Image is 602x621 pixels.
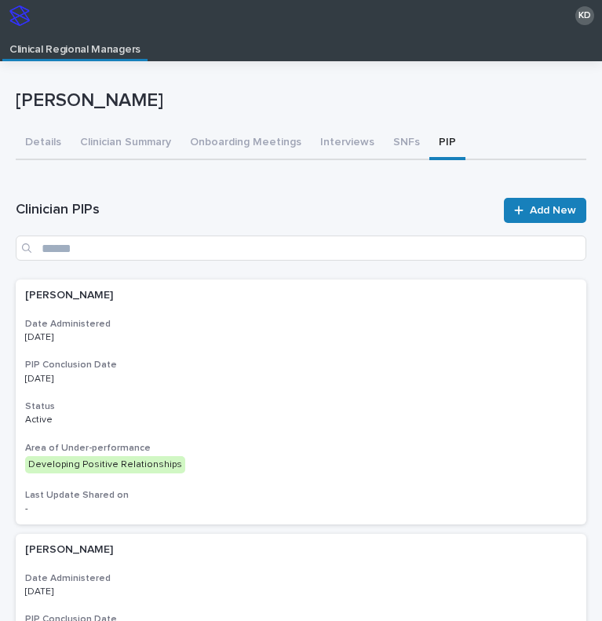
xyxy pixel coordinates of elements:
p: [PERSON_NAME] [25,540,116,557]
a: Clinical Regional Managers [2,31,148,59]
button: SNFs [384,127,429,160]
button: Clinician Summary [71,127,181,160]
p: [DATE] [25,332,300,343]
p: [PERSON_NAME] [25,286,116,302]
p: [PERSON_NAME] [16,89,580,112]
div: Developing Positive Relationships [25,456,185,473]
p: Active [25,411,56,426]
button: Interviews [311,127,384,160]
h3: Date Administered [25,318,577,331]
p: [DATE] [25,586,300,597]
h3: Last Update Shared on [25,489,577,502]
h1: Clinician PIPs [16,201,494,220]
input: Search [16,236,586,261]
button: Onboarding Meetings [181,127,311,160]
a: Add New [504,198,586,223]
div: KD [575,6,594,25]
button: Details [16,127,71,160]
span: Add New [530,205,576,216]
button: PIP [429,127,465,160]
a: [PERSON_NAME][PERSON_NAME] Date Administered[DATE]PIP Conclusion Date[DATE]StatusActiveActive Are... [16,279,586,524]
h3: Date Administered [25,572,577,585]
img: stacker-logo-s-only.png [9,5,30,26]
p: Clinical Regional Managers [9,31,140,57]
h3: Status [25,400,577,413]
p: [DATE] [25,374,300,385]
h3: PIP Conclusion Date [25,359,577,371]
h3: Area of Under-performance [25,442,577,455]
p: - [25,503,300,514]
